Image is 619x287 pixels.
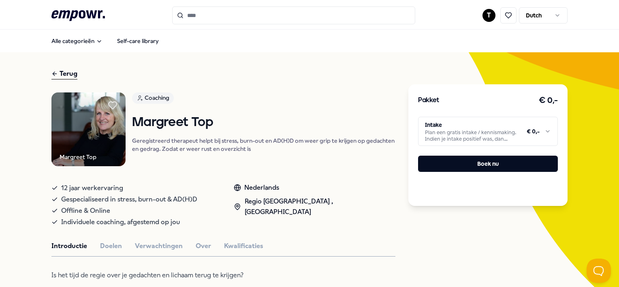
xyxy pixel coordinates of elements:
nav: Main [45,33,165,49]
p: Geregistreerd therapeut helpt bij stress, burn-out en AD(H)D om weer grip te krijgen op gedachten... [132,137,395,153]
input: Search for products, categories or subcategories [172,6,415,24]
button: Alle categorieën [45,33,109,49]
button: Over [196,241,211,251]
iframe: Help Scout Beacon - Open [587,259,611,283]
a: Self-care library [111,33,165,49]
button: Doelen [100,241,122,251]
button: Introductie [51,241,87,251]
span: Individuele coaching, afgestemd op jou [61,216,180,228]
div: Coaching [132,92,174,104]
div: Terug [51,69,77,79]
button: T [482,9,495,22]
h3: Pakket [418,95,439,106]
div: Nederlands [234,182,395,193]
span: Gespecialiseerd in stress, burn-out & AD(H)D [61,194,197,205]
div: Margreet Top [60,152,96,161]
span: Offline & Online [61,205,110,216]
p: Is het tijd de regie over je gedachten en lichaam terug te krijgen? [51,270,315,281]
img: Product Image [51,92,126,167]
div: Regio [GEOGRAPHIC_DATA] , [GEOGRAPHIC_DATA] [234,196,395,217]
a: Coaching [132,92,395,107]
button: Verwachtingen [135,241,183,251]
h1: Margreet Top [132,116,395,130]
span: 12 jaar werkervaring [61,182,123,194]
button: Kwalificaties [224,241,263,251]
button: Boek nu [418,156,557,172]
h3: € 0,- [539,94,558,107]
